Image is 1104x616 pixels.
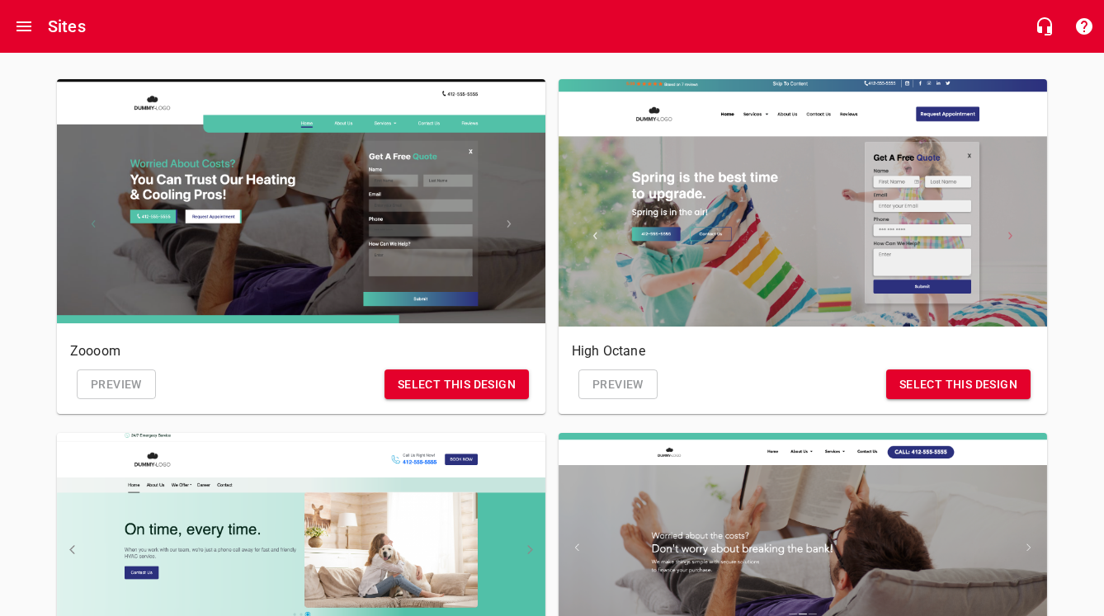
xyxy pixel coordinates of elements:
span: Preview [592,374,644,395]
button: Open drawer [4,7,44,46]
button: Select this design [886,369,1031,400]
span: Select this design [398,374,516,395]
span: Preview [91,374,142,395]
button: Support Portal [1064,7,1104,46]
div: High Octane [559,79,1047,327]
h6: High Octane [572,340,1034,363]
a: Preview [578,369,658,400]
a: Preview [77,369,156,400]
h6: Sites [48,13,86,40]
button: Select this design [385,369,529,400]
h6: Zoooom [70,340,532,363]
button: Live Chat [1025,7,1064,46]
div: Zoooom [57,79,545,327]
span: Select this design [899,374,1017,395]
